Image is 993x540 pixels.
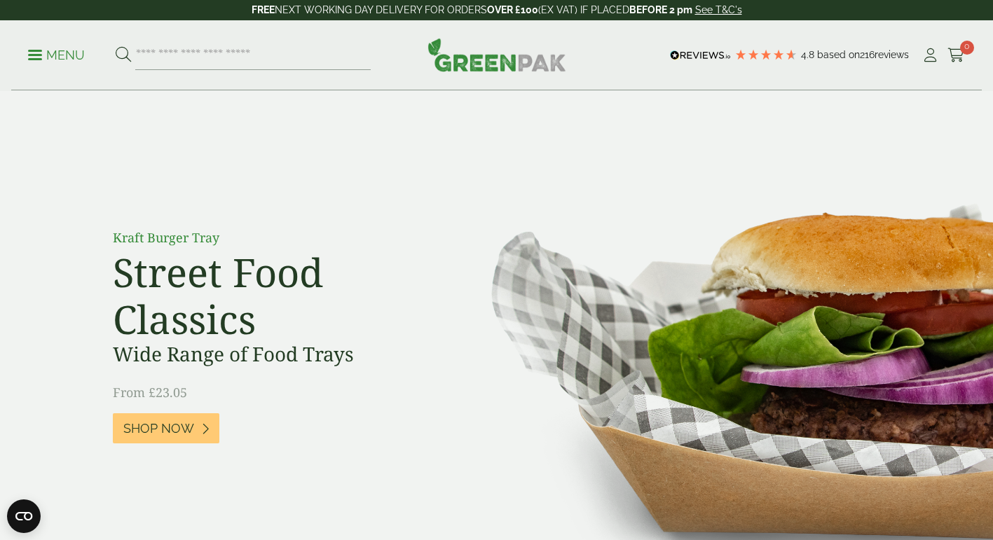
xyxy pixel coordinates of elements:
[629,4,692,15] strong: BEFORE 2 pm
[113,413,219,443] a: Shop Now
[960,41,974,55] span: 0
[695,4,742,15] a: See T&C's
[427,38,566,71] img: GreenPak Supplies
[817,49,860,60] span: Based on
[860,49,875,60] span: 216
[670,50,731,60] img: REVIEWS.io
[113,249,428,342] h2: Street Food Classics
[947,48,965,62] i: Cart
[113,384,187,401] span: From £23.05
[28,47,85,64] p: Menu
[123,421,194,436] span: Shop Now
[801,49,817,60] span: 4.8
[734,48,797,61] div: 4.79 Stars
[113,228,428,247] p: Kraft Burger Tray
[252,4,275,15] strong: FREE
[28,47,85,61] a: Menu
[875,49,909,60] span: reviews
[487,4,538,15] strong: OVER £100
[922,48,939,62] i: My Account
[947,45,965,66] a: 0
[7,499,41,533] button: Open CMP widget
[113,342,428,366] h3: Wide Range of Food Trays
